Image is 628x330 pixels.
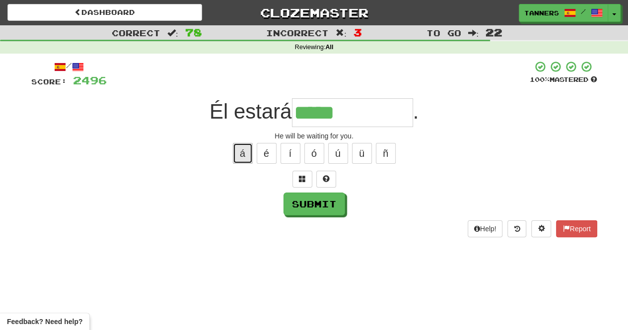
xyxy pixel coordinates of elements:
span: : [468,29,479,37]
span: tanners [524,8,559,17]
button: Submit [283,193,345,215]
button: ñ [376,143,396,164]
span: Open feedback widget [7,317,82,327]
span: Score: [31,77,67,86]
button: ú [328,143,348,164]
span: 22 [486,26,502,38]
button: Round history (alt+y) [507,220,526,237]
button: í [280,143,300,164]
strong: All [325,44,333,51]
a: Clozemaster [217,4,412,21]
span: Correct [112,28,160,38]
button: Single letter hint - you only get 1 per sentence and score half the points! alt+h [316,171,336,188]
button: é [257,143,277,164]
a: Dashboard [7,4,202,21]
span: : [167,29,178,37]
span: 3 [353,26,362,38]
span: 2496 [73,74,107,86]
button: á [233,143,253,164]
div: / [31,61,107,73]
button: Report [556,220,597,237]
button: Switch sentence to multiple choice alt+p [292,171,312,188]
span: To go [426,28,461,38]
button: ó [304,143,324,164]
span: : [336,29,347,37]
button: ü [352,143,372,164]
div: He will be waiting for you. [31,131,597,141]
span: 100 % [530,75,550,83]
button: Help! [468,220,503,237]
span: Él estará [209,100,292,123]
a: tanners / [519,4,608,22]
span: 78 [185,26,202,38]
span: . [413,100,419,123]
div: Mastered [530,75,597,84]
span: / [581,8,586,15]
span: Incorrect [266,28,329,38]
